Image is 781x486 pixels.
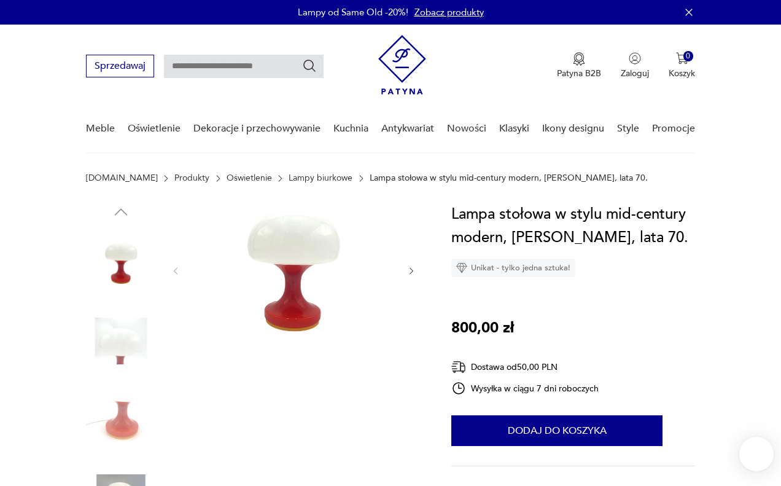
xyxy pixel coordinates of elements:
[683,51,694,61] div: 0
[289,173,352,183] a: Lampy biurkowe
[451,359,466,375] img: Ikona dostawy
[557,52,601,79] a: Ikona medaluPatyna B2B
[456,262,467,273] img: Ikona diamentu
[676,52,688,65] img: Ikona koszyka
[193,105,321,152] a: Dekoracje i przechowywanie
[86,105,115,152] a: Meble
[451,203,695,249] h1: Lampa stołowa w stylu mid-century modern, [PERSON_NAME], lata 70.
[174,173,209,183] a: Produkty
[621,68,649,79] p: Zaloguj
[573,52,585,66] img: Ikona medalu
[557,52,601,79] button: Patyna B2B
[617,105,639,152] a: Style
[499,105,529,152] a: Klasyki
[669,68,695,79] p: Koszyk
[370,173,648,183] p: Lampa stołowa w stylu mid-century modern, [PERSON_NAME], lata 70.
[86,227,156,297] img: Zdjęcie produktu Lampa stołowa w stylu mid-century modern, S. Tabera, lata 70.
[652,105,695,152] a: Promocje
[86,55,154,77] button: Sprzedawaj
[621,52,649,79] button: Zaloguj
[378,35,426,95] img: Patyna - sklep z meblami i dekoracjami vintage
[542,105,604,152] a: Ikony designu
[86,306,156,376] img: Zdjęcie produktu Lampa stołowa w stylu mid-century modern, S. Tabera, lata 70.
[557,68,601,79] p: Patyna B2B
[193,203,394,337] img: Zdjęcie produktu Lampa stołowa w stylu mid-century modern, S. Tabera, lata 70.
[86,384,156,454] img: Zdjęcie produktu Lampa stołowa w stylu mid-century modern, S. Tabera, lata 70.
[86,173,158,183] a: [DOMAIN_NAME]
[128,105,181,152] a: Oświetlenie
[629,52,641,65] img: Ikonka użytkownika
[451,415,662,446] button: Dodaj do koszyka
[451,259,575,277] div: Unikat - tylko jedna sztuka!
[739,437,774,471] iframe: Smartsupp widget button
[414,6,484,18] a: Zobacz produkty
[298,6,408,18] p: Lampy od Same Old -20%!
[451,381,599,396] div: Wysyłka w ciągu 7 dni roboczych
[447,105,486,152] a: Nowości
[302,58,317,73] button: Szukaj
[227,173,272,183] a: Oświetlenie
[381,105,434,152] a: Antykwariat
[86,63,154,71] a: Sprzedawaj
[333,105,368,152] a: Kuchnia
[669,52,695,79] button: 0Koszyk
[451,316,514,340] p: 800,00 zł
[451,359,599,375] div: Dostawa od 50,00 PLN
